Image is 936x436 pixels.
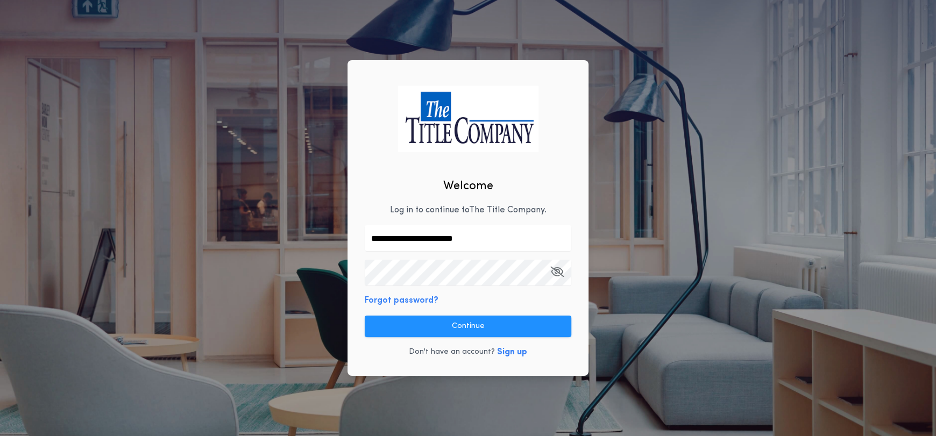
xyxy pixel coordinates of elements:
[443,177,493,195] h2: Welcome
[398,85,538,152] img: logo
[365,316,571,337] button: Continue
[409,347,495,358] p: Don't have an account?
[497,346,527,359] button: Sign up
[365,294,438,307] button: Forgot password?
[390,204,547,217] p: Log in to continue to The Title Company .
